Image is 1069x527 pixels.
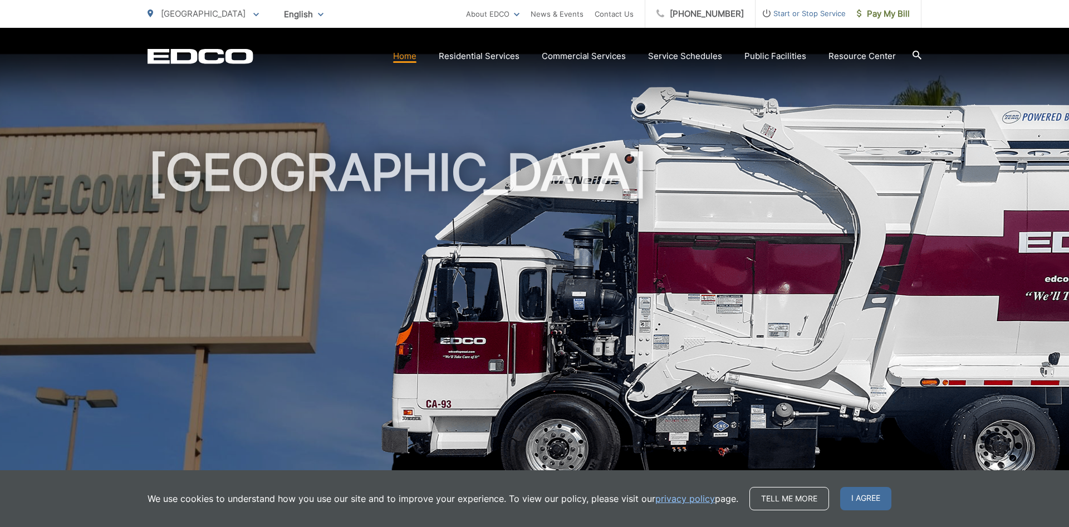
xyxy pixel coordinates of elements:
span: Pay My Bill [857,7,910,21]
a: Contact Us [595,7,634,21]
span: English [276,4,332,24]
a: Commercial Services [542,50,626,63]
a: Tell me more [749,487,829,510]
a: Service Schedules [648,50,722,63]
a: Public Facilities [744,50,806,63]
h1: [GEOGRAPHIC_DATA] [148,145,921,497]
a: Residential Services [439,50,519,63]
a: About EDCO [466,7,519,21]
span: [GEOGRAPHIC_DATA] [161,8,246,19]
a: Resource Center [828,50,896,63]
a: EDCD logo. Return to the homepage. [148,48,253,64]
p: We use cookies to understand how you use our site and to improve your experience. To view our pol... [148,492,738,505]
a: News & Events [531,7,583,21]
span: I agree [840,487,891,510]
a: Home [393,50,416,63]
a: privacy policy [655,492,715,505]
